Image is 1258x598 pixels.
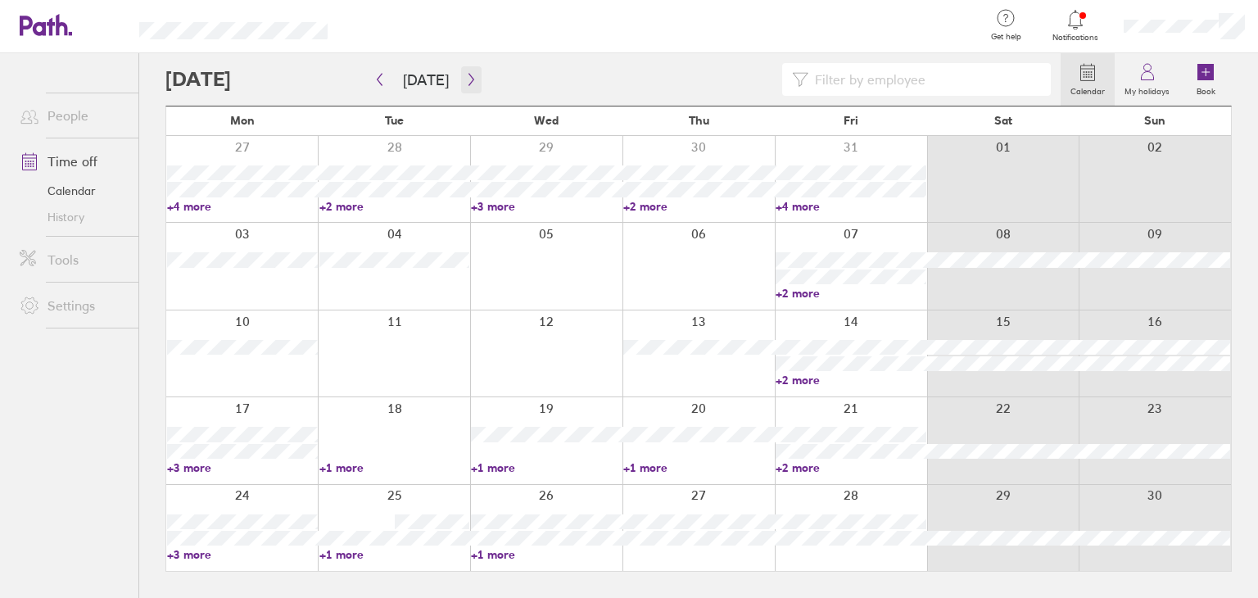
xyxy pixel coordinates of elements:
a: Tools [7,243,138,276]
a: +1 more [319,547,470,562]
a: My holidays [1115,53,1179,106]
button: [DATE] [390,66,462,93]
a: Book [1179,53,1232,106]
a: +2 more [776,286,926,301]
a: +3 more [167,547,318,562]
a: Notifications [1049,8,1102,43]
a: Calendar [7,178,138,204]
span: Notifications [1049,33,1102,43]
a: Time off [7,145,138,178]
span: Fri [844,114,858,127]
a: People [7,99,138,132]
span: Get help [980,32,1033,42]
label: My holidays [1115,82,1179,97]
span: Mon [230,114,255,127]
a: +2 more [776,373,926,387]
span: Tue [385,114,404,127]
a: +3 more [471,199,622,214]
a: Calendar [1061,53,1115,106]
a: +1 more [319,460,470,475]
span: Sat [994,114,1012,127]
a: +2 more [623,199,774,214]
a: +4 more [776,199,926,214]
label: Book [1187,82,1225,97]
label: Calendar [1061,82,1115,97]
a: +4 more [167,199,318,214]
a: +1 more [471,547,622,562]
a: Settings [7,289,138,322]
a: +3 more [167,460,318,475]
span: Thu [689,114,709,127]
a: History [7,204,138,230]
input: Filter by employee [808,64,1041,95]
span: Wed [534,114,559,127]
a: +2 more [776,460,926,475]
a: +1 more [471,460,622,475]
span: Sun [1144,114,1165,127]
a: +2 more [319,199,470,214]
a: +1 more [623,460,774,475]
